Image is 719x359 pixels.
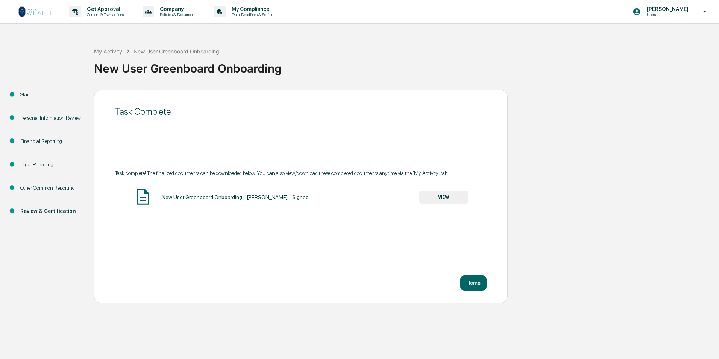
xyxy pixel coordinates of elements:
div: New User Greenboard Onboarding [94,56,715,75]
div: My Activity [94,48,122,55]
div: Financial Reporting [20,137,82,145]
div: New User Greenboard Onboarding [133,48,219,55]
button: Home [460,275,487,291]
div: Personal Information Review [20,114,82,122]
p: Users [641,12,692,17]
p: Content & Transactions [81,12,127,17]
p: My Compliance [226,6,279,12]
div: Legal Reporting [20,161,82,169]
div: New User Greenboard Onboarding - [PERSON_NAME] - Signed [162,194,309,200]
img: Document Icon [133,187,152,206]
div: Other Common Reporting [20,184,82,192]
div: Start [20,91,82,99]
p: Policies & Documents [154,12,199,17]
p: [PERSON_NAME] [641,6,692,12]
img: logo [18,6,54,18]
div: Task Complete [115,106,487,117]
div: Review & Certification [20,207,82,215]
button: VIEW [419,191,468,204]
p: Get Approval [81,6,127,12]
p: Company [154,6,199,12]
p: Data, Deadlines & Settings [226,12,279,17]
div: Task complete! The finalized documents can be downloaded below. You can also view/download these ... [115,170,487,176]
